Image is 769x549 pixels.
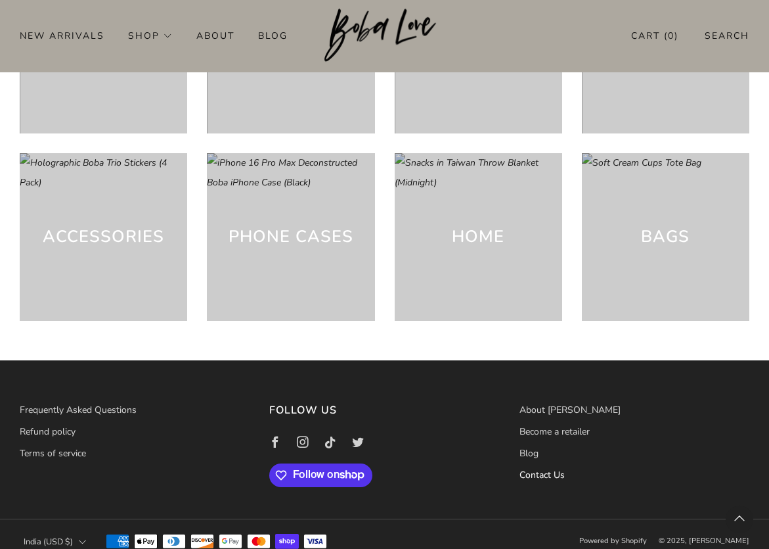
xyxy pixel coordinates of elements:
a: Holographic Boba Trio Stickers (4 Pack) Accessories [20,153,187,321]
a: Snacks in Taiwan Throw Blanket (Midnight) Home [395,153,562,321]
span: © 2025, [PERSON_NAME] [659,536,749,546]
a: Blog [258,25,288,46]
a: New Arrivals [20,25,104,46]
a: Frequently Asked Questions [20,404,137,416]
a: Terms of service [20,447,86,460]
items-count: 0 [668,30,674,42]
h3: Accessories [43,224,164,250]
h3: Home [452,224,504,250]
img: Boba Love [324,9,445,62]
a: About [196,25,234,46]
a: Boba Love [324,9,445,63]
a: Refund policy [20,425,76,438]
a: Cart [631,25,678,47]
h3: Phone cases [229,224,353,250]
a: Shop [128,25,173,46]
a: Powered by Shopify [579,536,647,546]
a: iPhone 16 Pro Max Deconstructed Boba iPhone Case (Black) Phone cases [207,153,374,321]
back-to-top-button: Back to top [726,506,753,533]
a: About [PERSON_NAME] [519,404,621,416]
a: Become a retailer [519,425,590,438]
h3: Follow us [269,400,499,420]
a: Blog [519,447,538,460]
a: Soft Cream Cups Tote Bag Bags [582,153,749,321]
h3: Bags [641,224,690,250]
a: Search [705,25,749,47]
a: Contact Us [519,469,565,481]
